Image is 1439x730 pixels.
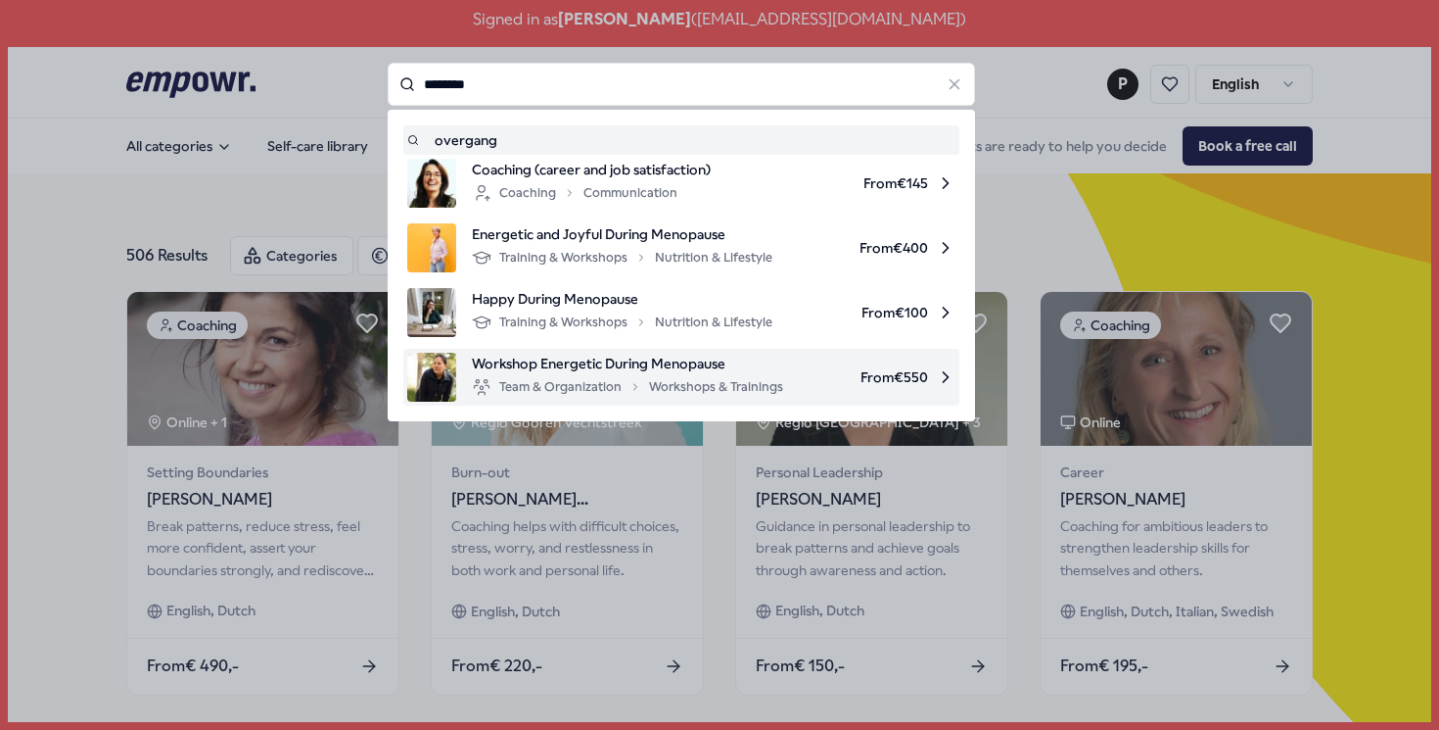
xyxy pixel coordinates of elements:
img: product image [407,288,456,337]
a: product imageEnergetic and Joyful During MenopauseTraining & WorkshopsNutrition & LifestyleFrom€400 [407,223,955,272]
a: product imageHappy During MenopauseTraining & WorkshopsNutrition & LifestyleFrom€100 [407,288,955,337]
div: Training & Workshops Nutrition & Lifestyle [472,311,772,334]
span: From € 550 [799,353,955,402]
span: From € 400 [788,223,955,272]
div: Training & Workshops Nutrition & Lifestyle [472,246,772,269]
span: Workshop Energetic During Menopause [472,353,783,374]
span: Energetic and Joyful During Menopause [472,223,772,245]
img: product image [407,159,456,208]
span: Coaching (career and job satisfaction) [472,159,711,180]
img: product image [407,223,456,272]
a: product imageWorkshop Energetic During MenopauseTeam & OrganizationWorkshops & TrainingsFrom€550 [407,353,955,402]
input: Search for products, categories or subcategories [388,63,975,106]
span: From € 145 [726,159,955,208]
a: overgang [407,129,955,151]
img: product image [407,353,456,402]
div: Coaching Communication [472,181,677,205]
div: Team & Organization Workshops & Trainings [472,375,783,399]
span: From € 100 [788,288,955,337]
a: product imageCoaching (career and job satisfaction)CoachingCommunicationFrom€145 [407,159,955,208]
span: Happy During Menopause [472,288,772,310]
